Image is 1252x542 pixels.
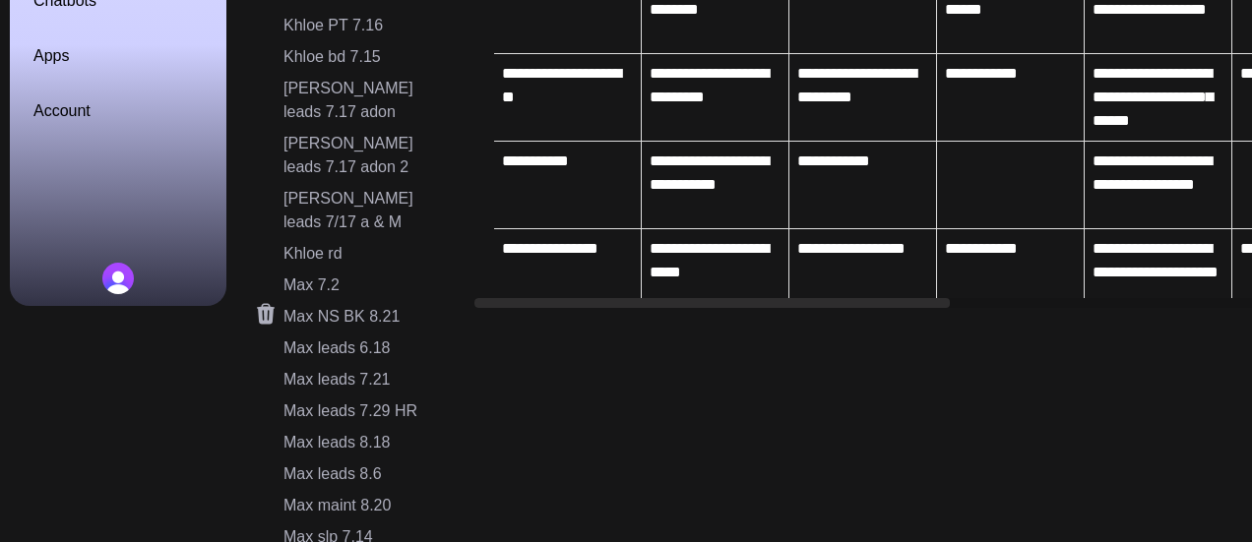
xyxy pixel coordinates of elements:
div: Max leads 7.21 [283,368,449,391]
div: Khloe PT 7.16 [283,14,449,37]
a: Account [33,99,250,123]
div: Khloe bd 7.15 [283,45,449,69]
div: Max leads 8.18 [283,431,449,454]
div: Max leads 8.6 [283,462,449,486]
div: [PERSON_NAME] leads 7/17 a & M [283,187,449,234]
div: Max maint 8.20 [283,494,449,517]
button: Open user button [102,263,134,294]
div: Max leads 6.18 [283,336,449,360]
div: Max leads 7.29 HR [283,399,449,423]
div: Max 7.2 [283,273,449,297]
div: Khloe rd [283,242,449,266]
a: Apps [33,44,250,68]
div: [PERSON_NAME] leads 7.17 adon 2 [283,132,449,179]
div: [PERSON_NAME] leads 7.17 adon [283,77,449,124]
div: Max NS BK 8.21 [283,305,449,329]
